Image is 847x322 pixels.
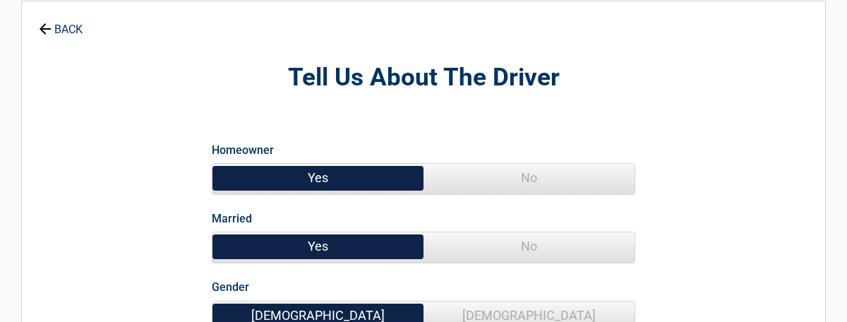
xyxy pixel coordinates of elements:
[423,164,635,192] span: No
[212,209,252,228] label: Married
[212,232,423,261] span: Yes
[212,164,423,192] span: Yes
[423,232,635,261] span: No
[212,141,274,160] label: Homeowner
[36,11,85,35] a: BACK
[100,61,747,95] h2: Tell Us About The Driver
[212,278,249,297] label: Gender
